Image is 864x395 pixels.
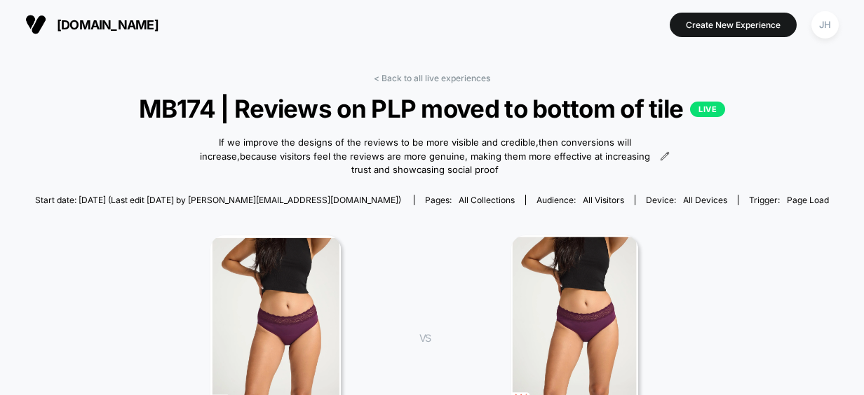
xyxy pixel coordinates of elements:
[807,11,843,39] button: JH
[683,195,727,205] span: all devices
[25,14,46,35] img: Visually logo
[787,195,829,205] span: Page Load
[635,195,738,205] span: Device:
[374,73,490,83] a: < Back to all live experiences
[749,195,829,205] div: Trigger:
[57,18,158,32] span: [DOMAIN_NAME]
[459,195,515,205] span: all collections
[583,195,624,205] span: All Visitors
[21,13,163,36] button: [DOMAIN_NAME]
[670,13,797,37] button: Create New Experience
[425,195,515,205] div: Pages:
[194,136,657,177] span: If we improve the designs of the reviews to be more visible and credible,then conversions will in...
[690,102,725,117] p: LIVE
[811,11,839,39] div: JH
[536,195,624,205] div: Audience:
[75,94,789,123] span: MB174 | Reviews on PLP moved to bottom of tile
[419,332,431,344] span: VS
[35,195,401,205] span: Start date: [DATE] (Last edit [DATE] by [PERSON_NAME][EMAIL_ADDRESS][DOMAIN_NAME])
